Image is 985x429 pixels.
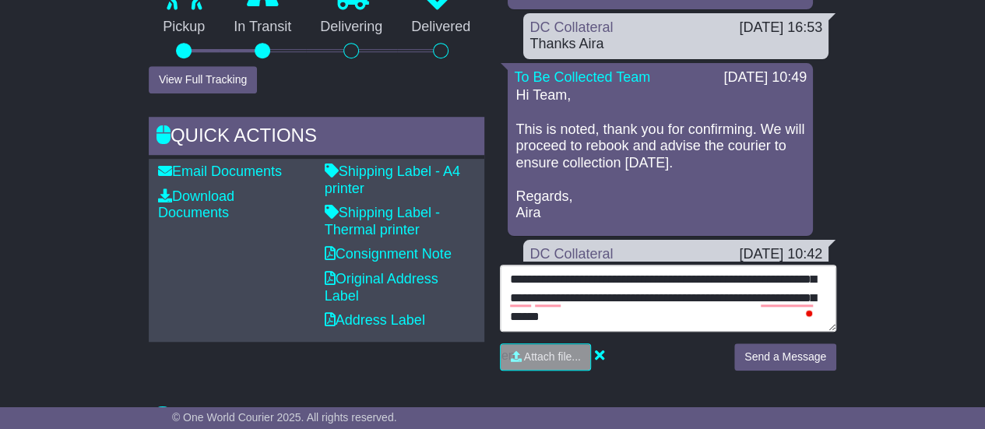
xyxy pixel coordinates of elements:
div: [DATE] 16:53 [739,19,822,37]
a: Shipping Label - Thermal printer [325,205,440,237]
div: [DATE] 10:49 [723,69,807,86]
a: DC Collateral [529,19,613,35]
a: Email Documents [158,164,282,179]
div: [DATE] 10:42 [739,246,822,263]
a: Original Address Label [325,271,438,304]
a: Download Documents [158,188,234,221]
a: DC Collateral [529,246,613,262]
p: Delivered [397,19,485,36]
span: © One World Courier 2025. All rights reserved. [172,411,397,424]
a: Consignment Note [325,246,452,262]
p: In Transit [220,19,306,36]
a: Address Label [325,312,425,328]
textarea: To enrich screen reader interactions, please activate Accessibility in Grammarly extension settings [500,265,836,331]
div: Quick Actions [149,117,485,159]
p: Pickup [149,19,220,36]
a: Shipping Label - A4 printer [325,164,460,196]
button: View Full Tracking [149,66,257,93]
p: Hi Team, This is noted, thank you for confirming. We will proceed to rebook and advise the courie... [515,87,805,222]
p: Delivering [306,19,397,36]
a: To Be Collected Team [514,69,650,85]
button: Send a Message [734,343,836,371]
div: Thanks Aira [529,36,822,53]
